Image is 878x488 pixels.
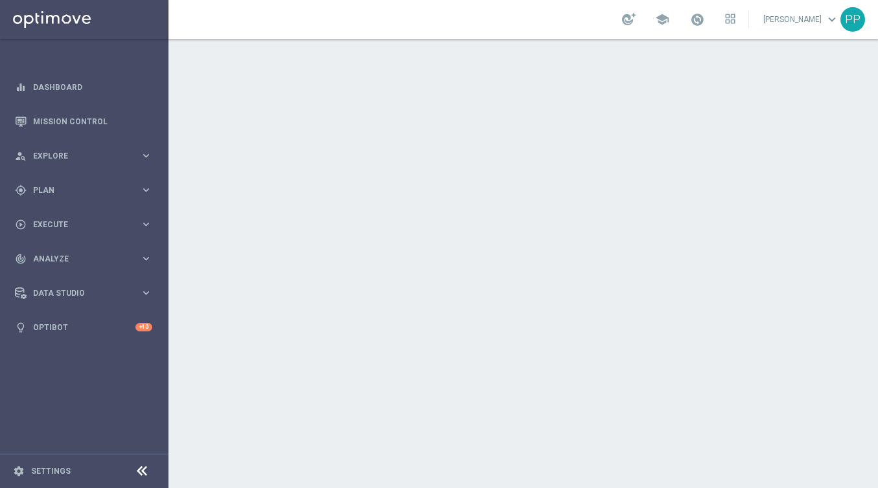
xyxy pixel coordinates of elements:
span: school [655,12,669,27]
div: Dashboard [15,70,152,104]
button: lightbulb Optibot +10 [14,322,153,333]
i: track_changes [15,253,27,265]
span: Execute [33,221,140,228]
i: gps_fixed [15,184,27,196]
i: keyboard_arrow_right [140,150,152,162]
a: Optibot [33,310,135,344]
i: lightbulb [15,322,27,333]
span: Analyze [33,255,140,263]
span: keyboard_arrow_down [825,12,839,27]
a: [PERSON_NAME]keyboard_arrow_down [762,10,840,29]
a: Dashboard [33,70,152,104]
span: Plan [33,186,140,194]
div: PP [840,7,865,32]
div: Plan [15,184,140,196]
div: Data Studio [15,287,140,299]
a: Mission Control [33,104,152,139]
div: Mission Control [15,104,152,139]
div: Explore [15,150,140,162]
a: Settings [31,467,71,475]
i: keyboard_arrow_right [140,252,152,265]
button: Mission Control [14,116,153,127]
div: +10 [135,323,152,331]
i: keyboard_arrow_right [140,287,152,299]
span: Explore [33,152,140,160]
span: Data Studio [33,289,140,297]
button: play_circle_outline Execute keyboard_arrow_right [14,219,153,230]
button: gps_fixed Plan keyboard_arrow_right [14,185,153,195]
i: keyboard_arrow_right [140,218,152,230]
i: person_search [15,150,27,162]
div: Execute [15,219,140,230]
div: Analyze [15,253,140,265]
button: track_changes Analyze keyboard_arrow_right [14,254,153,264]
i: keyboard_arrow_right [140,184,152,196]
i: equalizer [15,82,27,93]
button: equalizer Dashboard [14,82,153,93]
button: person_search Explore keyboard_arrow_right [14,151,153,161]
button: Data Studio keyboard_arrow_right [14,288,153,298]
i: settings [13,465,25,477]
div: Optibot [15,310,152,344]
i: play_circle_outline [15,219,27,230]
